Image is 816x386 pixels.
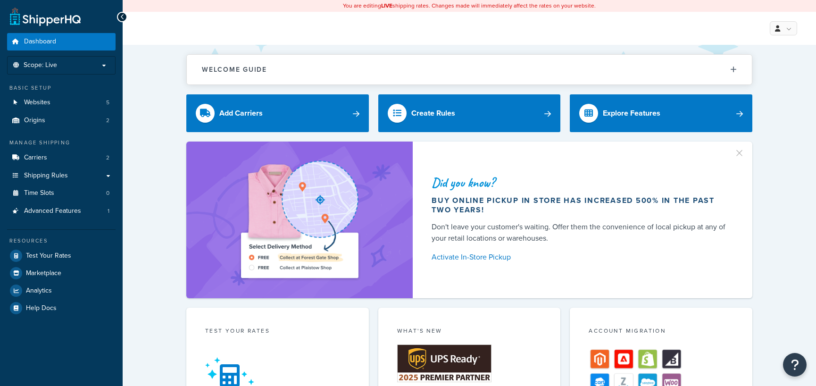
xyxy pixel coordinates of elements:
[7,33,116,50] a: Dashboard
[381,1,392,10] b: LIVE
[432,196,730,215] div: Buy online pickup in store has increased 500% in the past two years!
[7,84,116,92] div: Basic Setup
[589,327,733,337] div: Account Migration
[24,117,45,125] span: Origins
[219,107,263,120] div: Add Carriers
[26,287,52,295] span: Analytics
[432,221,730,244] div: Don't leave your customer's waiting. Offer them the convenience of local pickup at any of your re...
[7,112,116,129] li: Origins
[214,156,385,284] img: ad-shirt-map-b0359fc47e01cab431d101c4b569394f6a03f54285957d908178d52f29eb9668.png
[7,202,116,220] a: Advanced Features1
[26,304,57,312] span: Help Docs
[24,38,56,46] span: Dashboard
[7,282,116,299] a: Analytics
[186,94,369,132] a: Add Carriers
[26,269,61,277] span: Marketplace
[7,94,116,111] li: Websites
[7,149,116,167] li: Carriers
[24,207,81,215] span: Advanced Features
[570,94,752,132] a: Explore Features
[7,167,116,185] a: Shipping Rules
[202,66,267,73] h2: Welcome Guide
[7,94,116,111] a: Websites5
[24,154,47,162] span: Carriers
[106,189,109,197] span: 0
[411,107,455,120] div: Create Rules
[432,176,730,189] div: Did you know?
[7,185,116,202] li: Time Slots
[7,139,116,147] div: Manage Shipping
[7,237,116,245] div: Resources
[106,154,109,162] span: 2
[7,202,116,220] li: Advanced Features
[24,99,50,107] span: Websites
[7,112,116,129] a: Origins2
[205,327,350,337] div: Test your rates
[7,300,116,317] a: Help Docs
[7,149,116,167] a: Carriers2
[7,265,116,282] a: Marketplace
[106,117,109,125] span: 2
[783,353,807,377] button: Open Resource Center
[7,247,116,264] a: Test Your Rates
[603,107,660,120] div: Explore Features
[24,172,68,180] span: Shipping Rules
[26,252,71,260] span: Test Your Rates
[7,185,116,202] a: Time Slots0
[397,327,542,337] div: What's New
[432,251,730,264] a: Activate In-Store Pickup
[24,189,54,197] span: Time Slots
[24,61,57,69] span: Scope: Live
[106,99,109,107] span: 5
[187,55,752,84] button: Welcome Guide
[108,207,109,215] span: 1
[378,94,561,132] a: Create Rules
